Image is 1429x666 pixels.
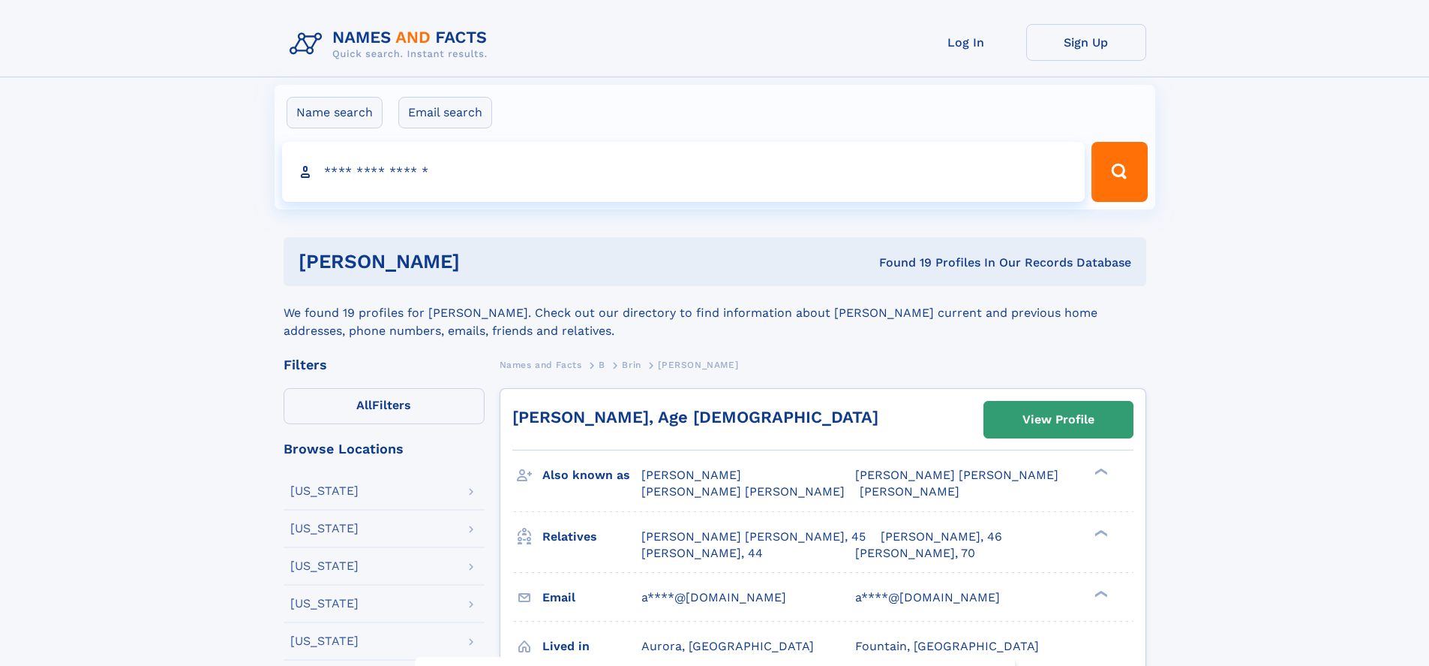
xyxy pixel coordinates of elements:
span: [PERSON_NAME] [860,484,959,499]
span: [PERSON_NAME] [641,468,741,482]
a: Names and Facts [500,355,582,374]
span: B [599,360,605,370]
a: [PERSON_NAME] [PERSON_NAME], 45 [641,529,866,545]
h3: Email [542,585,641,610]
label: Filters [284,388,485,424]
div: Found 19 Profiles In Our Records Database [669,255,1131,271]
span: [PERSON_NAME] [PERSON_NAME] [641,484,845,499]
div: ❯ [1091,528,1109,538]
div: [US_STATE] [290,598,359,610]
div: ❯ [1091,467,1109,477]
a: B [599,355,605,374]
div: [US_STATE] [290,560,359,572]
a: Log In [906,24,1026,61]
div: [US_STATE] [290,485,359,497]
a: [PERSON_NAME], 44 [641,545,763,562]
h3: Lived in [542,634,641,659]
h3: Relatives [542,524,641,550]
span: [PERSON_NAME] [658,360,738,370]
a: View Profile [984,402,1133,438]
a: [PERSON_NAME], 46 [881,529,1002,545]
span: All [356,398,372,412]
label: Email search [398,97,492,128]
a: [PERSON_NAME], Age [DEMOGRAPHIC_DATA] [512,408,878,426]
label: Name search [287,97,383,128]
div: We found 19 profiles for [PERSON_NAME]. Check out our directory to find information about [PERSON... [284,286,1146,340]
div: [US_STATE] [290,635,359,647]
button: Search Button [1091,142,1147,202]
span: Fountain, [GEOGRAPHIC_DATA] [855,639,1039,653]
div: Browse Locations [284,442,485,456]
div: [US_STATE] [290,523,359,535]
input: search input [282,142,1085,202]
div: View Profile [1022,402,1094,437]
div: ❯ [1091,589,1109,598]
div: Filters [284,358,485,372]
h1: [PERSON_NAME] [299,252,670,271]
a: [PERSON_NAME], 70 [855,545,975,562]
a: Brin [622,355,641,374]
span: [PERSON_NAME] [PERSON_NAME] [855,468,1058,482]
span: Brin [622,360,641,370]
a: Sign Up [1026,24,1146,61]
span: Aurora, [GEOGRAPHIC_DATA] [641,639,814,653]
img: Logo Names and Facts [284,24,500,65]
h3: Also known as [542,463,641,488]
